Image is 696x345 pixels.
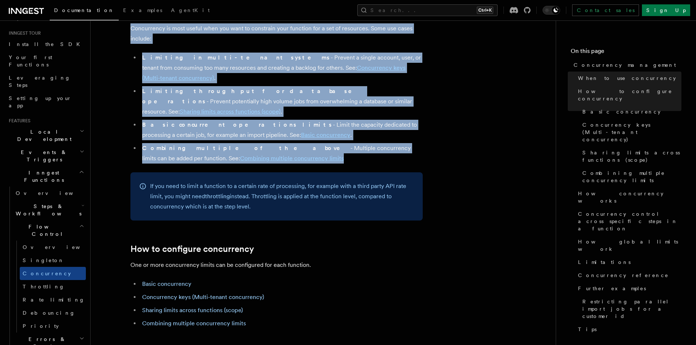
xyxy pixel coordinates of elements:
[130,260,423,270] p: One or more concurrency limits can be configured for each function.
[123,7,162,13] span: Examples
[579,295,681,323] a: Restricting parallel import jobs for a customer id
[9,41,84,47] span: Install the SDK
[6,166,86,187] button: Inngest Functions
[6,146,86,166] button: Events & Triggers
[140,86,423,117] li: - Prevent potentially high volume jobs from overwhelming a database or similar resource. See: .
[6,125,86,146] button: Local Development
[20,319,86,333] a: Priority
[571,47,681,58] h4: On this page
[20,280,86,293] a: Throttling
[575,72,681,85] a: When to use concurrency
[578,190,681,204] span: How concurrency works
[6,92,86,112] a: Setting up your app
[140,143,423,164] li: - Multiple concurrency limits can be added per function. See:
[582,169,681,184] span: Combining multiple concurrency limits
[582,149,681,164] span: Sharing limits across functions (scope)
[575,256,681,269] a: Limitations
[582,108,661,115] span: Basic concurrency
[575,323,681,336] a: Tips
[357,4,498,16] button: Search...Ctrl+K
[6,51,86,71] a: Your first Functions
[6,38,86,51] a: Install the SDK
[13,200,86,220] button: Steps & Workflows
[543,6,560,15] button: Toggle dark mode
[578,74,676,82] span: When to use concurrency
[574,61,676,69] span: Concurrency management
[13,223,79,238] span: Flow Control
[54,7,114,13] span: Documentation
[578,272,669,279] span: Concurrency reference
[119,2,167,20] a: Examples
[23,297,85,303] span: Rate limiting
[23,310,75,316] span: Debouncing
[6,30,41,36] span: Inngest tour
[142,320,246,327] a: Combining multiple concurrency limits
[6,118,30,124] span: Features
[240,155,344,162] a: Combining multiple concurrency limits
[582,298,681,320] span: Restricting parallel import jobs for a customer id
[579,105,681,118] a: Basic concurrency
[582,121,681,143] span: Concurrency keys (Multi-tenant concurrency)
[142,307,243,314] a: Sharing limits across functions (scope)
[575,207,681,235] a: Concurrency control across specific steps in a function
[6,128,80,143] span: Local Development
[575,187,681,207] a: How concurrency works
[13,203,81,217] span: Steps & Workflows
[50,2,119,20] a: Documentation
[579,146,681,166] a: Sharing limits across functions (scope)
[180,108,281,115] a: Sharing limits across functions (scope)
[140,53,423,83] li: - Prevent a single account, user, or tenant from consuming too many resources and creating a back...
[9,54,52,68] span: Your first Functions
[142,88,362,105] strong: Limiting throughput for database operations
[575,269,681,282] a: Concurrency reference
[16,190,91,196] span: Overview
[23,284,65,290] span: Throttling
[9,75,71,88] span: Leveraging Steps
[142,145,350,152] strong: Combining multiple of the above
[205,193,230,200] a: throttling
[6,149,80,163] span: Events & Triggers
[20,254,86,267] a: Singleton
[20,241,86,254] a: Overview
[6,169,79,184] span: Inngest Functions
[20,267,86,280] a: Concurrency
[20,293,86,306] a: Rate limiting
[23,244,98,250] span: Overview
[575,85,681,105] a: How to configure concurrency
[578,88,681,102] span: How to configure concurrency
[578,285,646,292] span: Further examples
[150,181,414,212] p: If you need to limit a function to a certain rate of processing, for example with a third party A...
[578,210,681,232] span: Concurrency control across specific steps in a function
[13,187,86,200] a: Overview
[23,323,59,329] span: Priority
[140,120,423,140] li: - Limit the capacity dedicated to processing a certain job, for example an import pipeline. See: .
[572,4,639,16] a: Contact sales
[171,7,210,13] span: AgentKit
[13,241,86,333] div: Flow Control
[575,282,681,295] a: Further examples
[575,235,681,256] a: How global limits work
[167,2,214,20] a: AgentKit
[6,71,86,92] a: Leveraging Steps
[301,131,350,138] a: Basic concurrency
[142,280,191,287] a: Basic concurrency
[578,238,681,253] span: How global limits work
[130,23,423,44] p: Concurrency is most useful when you want to constrain your function for a set of resources. Some ...
[477,7,493,14] kbd: Ctrl+K
[571,58,681,72] a: Concurrency management
[579,118,681,146] a: Concurrency keys (Multi-tenant concurrency)
[9,95,72,108] span: Setting up your app
[642,4,690,16] a: Sign Up
[13,220,86,241] button: Flow Control
[23,271,71,276] span: Concurrency
[579,166,681,187] a: Combining multiple concurrency limits
[23,257,64,263] span: Singleton
[578,326,597,333] span: Tips
[142,121,333,128] strong: Basic concurrent operations limits
[142,54,331,61] strong: Limiting in multi-tenant systems
[142,294,264,300] a: Concurrency keys (Multi-tenant concurrency)
[130,244,254,254] a: How to configure concurrency
[20,306,86,319] a: Debouncing
[578,258,631,266] span: Limitations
